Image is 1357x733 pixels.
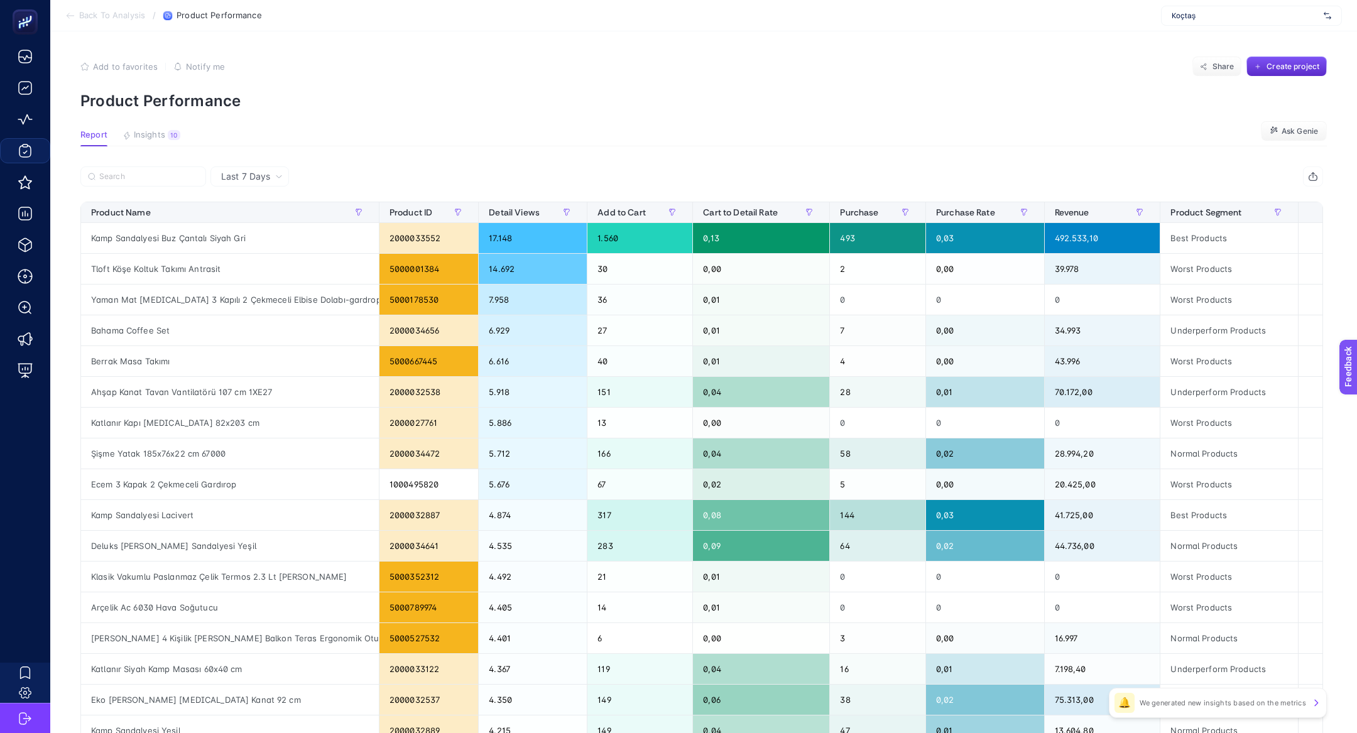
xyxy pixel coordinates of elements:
div: Worst Products [1160,408,1297,438]
div: 6.929 [479,315,587,345]
button: Add to favorites [80,62,158,72]
div: 0 [926,408,1044,438]
div: 36 [587,285,692,315]
div: Worst Products [1160,346,1297,376]
div: 4.874 [479,500,587,530]
div: 0,00 [693,623,829,653]
div: 0,00 [693,408,829,438]
div: 17.148 [479,223,587,253]
div: 5000667445 [379,346,478,376]
div: Best Products [1160,223,1297,253]
span: Notify me [186,62,225,72]
div: 39.978 [1045,254,1160,284]
span: Purchase Rate [936,207,995,217]
div: Worst Products [1160,254,1297,284]
span: Cart to Detail Rate [703,207,778,217]
div: 2000034472 [379,438,478,469]
p: Product Performance [80,92,1327,110]
div: 38 [830,685,925,715]
div: Worst Products [1160,285,1297,315]
span: Product Name [91,207,151,217]
div: 7.198,40 [1045,654,1160,684]
div: 0,08 [693,500,829,530]
div: 2 [830,254,925,284]
div: 151 [587,377,692,407]
div: Underperform Products [1160,315,1297,345]
div: 44.736,00 [1045,531,1160,561]
div: Normal Products [1160,623,1297,653]
div: 64 [830,531,925,561]
span: Insights [134,130,165,140]
div: 0 [1045,408,1160,438]
div: 6.616 [479,346,587,376]
div: 2000032537 [379,685,478,715]
div: 0,04 [693,654,829,684]
div: 7.958 [479,285,587,315]
div: 0 [830,562,925,592]
div: 0 [926,285,1044,315]
div: 43.996 [1045,346,1160,376]
div: 4.492 [479,562,587,592]
div: 0,03 [926,500,1044,530]
div: Worst Products [1160,592,1297,622]
div: 5000789974 [379,592,478,622]
div: 0,00 [926,469,1044,499]
div: 58 [830,438,925,469]
div: 7 [830,315,925,345]
div: Yaman Mat [MEDICAL_DATA] 3 Kapılı 2 Çekmeceli Elbise Dolabı-gardrop [81,285,379,315]
div: Şişme Yatak 185x76x22 cm 67000 [81,438,379,469]
div: Arçelik Ac 6030 Hava Soğutucu [81,592,379,622]
div: 166 [587,438,692,469]
div: 0,00 [926,254,1044,284]
div: Underperform Products [1160,654,1297,684]
div: 0 [830,408,925,438]
span: Add to favorites [93,62,158,72]
div: 27 [587,315,692,345]
div: Best Products [1160,500,1297,530]
div: 149 [587,685,692,715]
div: 1000495820 [379,469,478,499]
div: 40 [587,346,692,376]
button: Share [1192,57,1241,77]
div: 20.425,00 [1045,469,1160,499]
div: 10 [168,130,180,140]
div: 0,06 [693,685,829,715]
div: 3 [830,623,925,653]
div: Eko [PERSON_NAME] [MEDICAL_DATA] Kanat 92 cm [81,685,379,715]
div: Deluks [PERSON_NAME] Sandalyesi Yeşil [81,531,379,561]
div: 41.725,00 [1045,500,1160,530]
span: Last 7 Days [221,170,270,183]
div: 0 [926,592,1044,622]
div: 5.676 [479,469,587,499]
div: Ahşap Kanat Tavan Vantilatörü 107 cm 1XE27 [81,377,379,407]
div: 0,01 [693,285,829,315]
div: 30 [587,254,692,284]
div: 4 [830,346,925,376]
div: 2000034656 [379,315,478,345]
div: Worst Products [1160,469,1297,499]
div: 0,02 [693,469,829,499]
div: Bahama Coffee Set [81,315,379,345]
div: Berrak Masa Takımı [81,346,379,376]
span: Ask Genie [1282,126,1318,136]
div: 0,03 [926,223,1044,253]
div: 0,01 [693,592,829,622]
div: 0,01 [926,377,1044,407]
span: Create project [1267,62,1319,72]
div: 5000352312 [379,562,478,592]
div: 5000001384 [379,254,478,284]
span: Product ID [390,207,432,217]
div: 5 [830,469,925,499]
div: Katlanır Kapı [MEDICAL_DATA] 82x203 cm [81,408,379,438]
div: 28 [830,377,925,407]
div: 0,02 [926,531,1044,561]
div: 16.997 [1045,623,1160,653]
div: 75.313,00 [1045,685,1160,715]
div: 5.712 [479,438,587,469]
div: 119 [587,654,692,684]
button: Notify me [173,62,225,72]
div: 5.886 [479,408,587,438]
span: Back To Analysis [79,11,145,21]
div: 0,00 [926,315,1044,345]
div: 2000034641 [379,531,478,561]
